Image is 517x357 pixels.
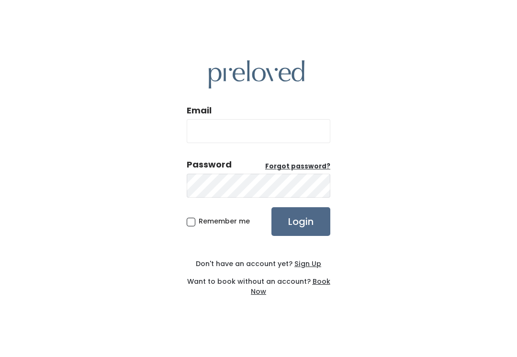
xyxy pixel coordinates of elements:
[187,259,330,269] div: Don't have an account yet?
[199,216,250,226] span: Remember me
[187,104,212,117] label: Email
[251,277,330,296] a: Book Now
[292,259,321,268] a: Sign Up
[187,158,232,171] div: Password
[294,259,321,268] u: Sign Up
[271,207,330,236] input: Login
[187,269,330,297] div: Want to book without an account?
[209,60,304,89] img: preloved logo
[265,162,330,171] a: Forgot password?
